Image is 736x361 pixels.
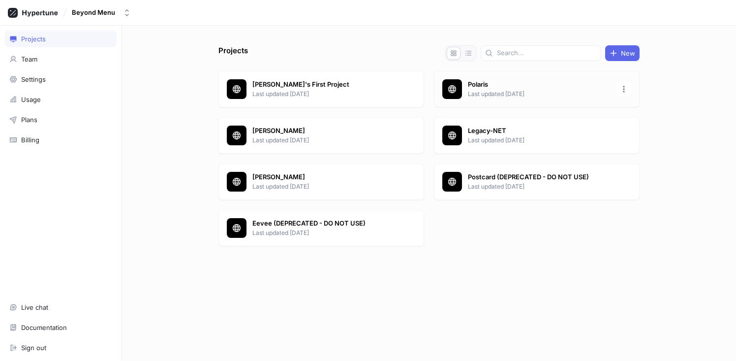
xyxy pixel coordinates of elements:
[252,136,395,145] p: Last updated [DATE]
[5,91,117,108] a: Usage
[5,51,117,67] a: Team
[21,303,48,311] div: Live chat
[5,131,117,148] a: Billing
[252,172,395,182] p: [PERSON_NAME]
[21,75,46,83] div: Settings
[21,344,46,352] div: Sign out
[218,45,248,61] p: Projects
[72,8,115,17] div: Beyond Menu
[5,111,117,128] a: Plans
[5,31,117,47] a: Projects
[21,35,46,43] div: Projects
[468,136,611,145] p: Last updated [DATE]
[21,55,37,63] div: Team
[252,90,395,98] p: Last updated [DATE]
[252,219,395,229] p: Eevee (DEPRECATED - DO NOT USE)
[497,48,597,58] input: Search...
[605,45,640,61] button: New
[21,116,37,124] div: Plans
[468,182,611,191] p: Last updated [DATE]
[468,90,611,98] p: Last updated [DATE]
[252,182,395,191] p: Last updated [DATE]
[68,4,135,21] button: Beyond Menu
[468,80,611,90] p: Polaris
[252,229,395,237] p: Last updated [DATE]
[468,126,611,136] p: Legacy-NET
[468,172,611,182] p: Postcard (DEPRECATED - DO NOT USE)
[252,80,395,90] p: [PERSON_NAME]'s First Project
[5,71,117,88] a: Settings
[252,126,395,136] p: [PERSON_NAME]
[21,136,39,144] div: Billing
[21,324,67,331] div: Documentation
[621,50,635,56] span: New
[5,319,117,336] a: Documentation
[21,96,41,103] div: Usage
